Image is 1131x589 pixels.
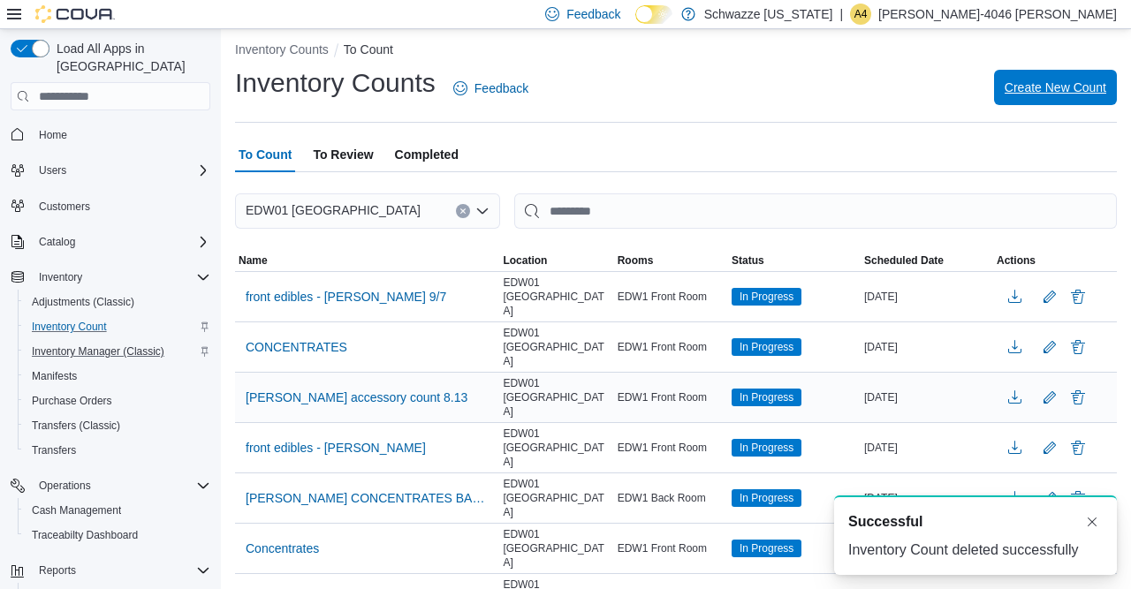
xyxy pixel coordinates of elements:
button: [PERSON_NAME] CONCENTRATES BACK ROOM [DATE] [239,485,496,511]
span: In Progress [732,389,801,406]
span: Catalog [32,231,210,253]
div: [DATE] [861,437,993,458]
span: Inventory Count [25,316,210,337]
div: Alex-4046 Rubin [850,4,871,25]
button: Cash Management [18,498,217,523]
span: Name [239,253,268,268]
a: Transfers (Classic) [25,415,127,436]
button: Inventory [32,267,89,288]
span: In Progress [732,540,801,557]
button: Delete [1067,437,1089,458]
span: Dark Mode [635,24,636,25]
span: Rooms [618,253,654,268]
button: Status [728,250,861,271]
button: Rooms [614,250,728,271]
div: Inventory Count deleted successfully [848,540,1103,561]
div: [DATE] [861,336,993,358]
button: Manifests [18,364,217,389]
span: EDW01 [GEOGRAPHIC_DATA] [503,376,610,419]
span: Transfers (Classic) [32,419,120,433]
button: Delete [1067,336,1089,358]
button: Edit count details [1039,384,1060,411]
button: Purchase Orders [18,389,217,413]
span: Actions [997,253,1036,268]
div: [DATE] [861,387,993,408]
span: Create New Count [1005,79,1106,96]
a: Customers [32,196,97,217]
span: Cash Management [25,500,210,521]
span: EDW01 [GEOGRAPHIC_DATA] [503,477,610,519]
span: In Progress [740,289,793,305]
span: Adjustments (Classic) [25,291,210,313]
button: Inventory Counts [235,42,329,57]
span: Completed [395,137,459,172]
span: Reports [32,560,210,581]
button: Home [4,121,217,147]
span: EDW01 [GEOGRAPHIC_DATA] [503,276,610,318]
button: [PERSON_NAME] accessory count 8.13 [239,384,474,411]
a: Manifests [25,366,84,387]
button: Reports [32,560,83,581]
span: EDW01 [GEOGRAPHIC_DATA] [503,527,610,570]
button: Users [4,158,217,183]
button: Inventory Count [18,314,217,339]
span: Scheduled Date [864,253,944,268]
span: Manifests [25,366,210,387]
span: Customers [32,195,210,217]
span: Operations [32,475,210,496]
span: Inventory Count [32,320,107,334]
button: Scheduled Date [861,250,993,271]
span: Reports [39,563,76,578]
span: Operations [39,479,91,493]
span: A4 [854,4,868,25]
span: EDW01 [GEOGRAPHIC_DATA] [246,200,421,221]
span: Adjustments (Classic) [32,295,134,309]
span: Home [32,123,210,145]
button: Clear input [456,204,470,218]
button: Concentrates [239,535,326,562]
input: Dark Mode [635,5,672,24]
span: Purchase Orders [25,390,210,412]
button: Traceabilty Dashboard [18,523,217,547]
a: Purchase Orders [25,390,119,412]
button: Name [235,250,499,271]
div: Notification [848,511,1103,532]
span: Home [39,128,67,142]
span: Status [732,253,764,268]
div: EDW1 Front Room [614,286,728,307]
div: EDW1 Front Room [614,538,728,559]
button: Inventory Manager (Classic) [18,339,217,364]
span: In Progress [740,440,793,456]
span: Transfers [25,440,210,461]
span: [PERSON_NAME] CONCENTRATES BACK ROOM [DATE] [246,489,489,507]
span: Users [39,163,66,177]
img: Cova [35,5,115,23]
h1: Inventory Counts [235,65,436,101]
button: Catalog [4,230,217,254]
span: Inventory [32,267,210,288]
div: [DATE] [861,286,993,307]
button: Transfers (Classic) [18,413,217,438]
button: Transfers [18,438,217,463]
button: Edit count details [1039,434,1060,461]
span: In Progress [732,288,801,306]
button: Operations [4,473,217,498]
span: In Progress [732,489,801,507]
span: Feedback [566,5,620,23]
span: In Progress [732,439,801,457]
span: Successful [848,511,922,532]
a: Feedback [446,71,535,106]
nav: An example of EuiBreadcrumbs [235,41,1117,62]
div: EDW1 Front Room [614,387,728,408]
span: In Progress [740,389,793,405]
span: Feedback [474,79,528,97]
button: Inventory [4,265,217,290]
p: [PERSON_NAME]-4046 [PERSON_NAME] [878,4,1117,25]
span: front edibles - [PERSON_NAME] 9/7 [246,288,446,306]
span: Transfers (Classic) [25,415,210,436]
button: To Count [344,42,393,57]
span: EDW01 [GEOGRAPHIC_DATA] [503,427,610,469]
span: Inventory Manager (Classic) [32,344,164,359]
button: Delete [1067,286,1089,307]
span: Purchase Orders [32,394,112,408]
